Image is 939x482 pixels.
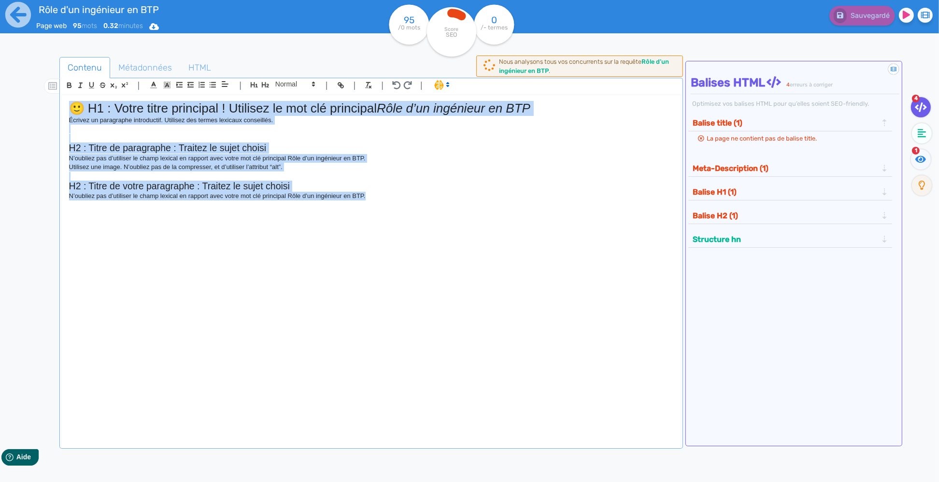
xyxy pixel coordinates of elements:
span: Page web [36,22,67,30]
p: N’oubliez pas d’utiliser le champ lexical en rapport avec votre mot clé principal Rôle d’un ingén... [69,192,674,200]
a: Contenu [59,57,110,79]
span: | [420,79,423,92]
em: Rôle d’un ingénieur en BTP [377,101,530,115]
span: | [239,79,242,92]
tspan: SEO [446,31,457,38]
div: Balise H2 (1) [690,208,891,224]
h1: 🙂 H1 : Votre titre principal ! Utilisez le mot clé principal [69,101,674,116]
div: Nous analysons tous vos concurrents sur la requête . [499,57,678,75]
tspan: /0 mots [398,24,420,31]
span: minutes [103,22,143,30]
span: Aide [49,8,64,15]
button: Balise title (1) [690,115,881,131]
span: I.Assistant [430,79,453,91]
a: Métadonnées [110,57,180,79]
span: | [354,79,356,92]
p: Écrivez un paragraphe introductif. Utilisez des termes lexicaux conseillés. [69,116,674,125]
h2: H2 : Titre de votre paragraphe : Traitez le sujet choisi [69,181,674,192]
tspan: 0 [491,14,497,26]
button: Meta-Description (1) [690,160,881,176]
p: N’oubliez pas d’utiliser le champ lexical en rapport avec votre mot clé principal Rôle d’un ingén... [69,154,674,163]
span: HTML [181,55,219,81]
tspan: 95 [404,14,414,26]
button: Structure hn [690,231,881,247]
b: 0.32 [103,22,118,30]
span: erreurs à corriger [790,82,833,88]
div: Meta-Description (1) [690,160,891,176]
tspan: /- termes [481,24,508,31]
span: 1 [912,147,920,155]
span: | [326,79,328,92]
h2: H2 : Titre de paragraphe : Traitez le sujet choisi [69,142,674,154]
span: Sauvegardé [851,12,890,20]
div: Balise title (1) [690,115,891,131]
div: Optimisez vos balises HTML pour qu’elles soient SEO-friendly. [691,99,899,108]
b: 95 [73,22,82,30]
button: Balise H1 (1) [690,184,881,200]
span: 4 [786,82,790,88]
span: Métadonnées [111,55,180,81]
h4: Balises HTML [691,76,899,90]
input: title [36,2,318,17]
tspan: Score [445,26,459,32]
span: Contenu [60,55,110,81]
p: Utilisez une image. N’oubliez pas de la compresser, et d’utiliser l’attribut “alt”. [69,163,674,171]
span: | [381,79,384,92]
a: HTML [180,57,219,79]
button: Sauvegardé [829,6,895,26]
button: Balise H2 (1) [690,208,881,224]
div: Balise H1 (1) [690,184,891,200]
div: Structure hn [690,231,891,247]
span: 4 [912,95,920,102]
span: Aligment [218,78,232,90]
span: mots [73,22,97,30]
span: La page ne contient pas de balise title. [707,135,817,142]
span: | [138,79,140,92]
